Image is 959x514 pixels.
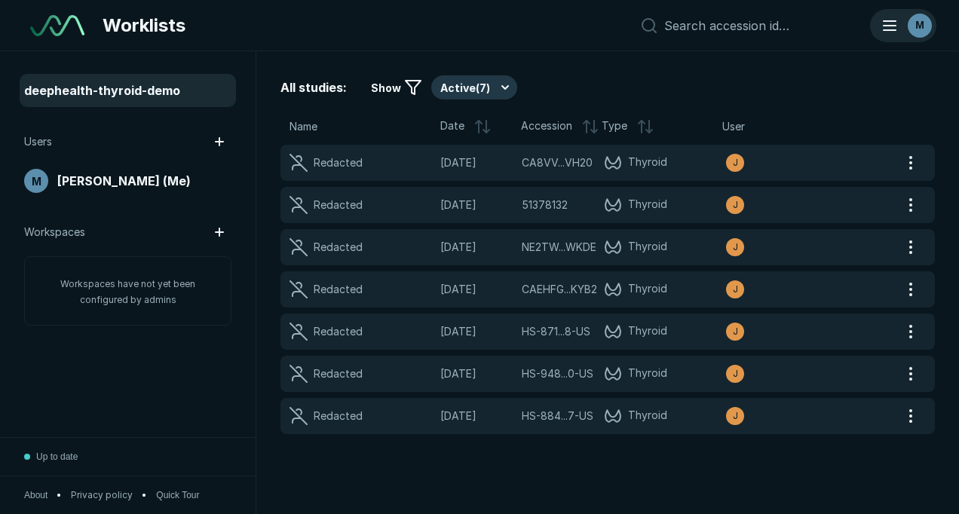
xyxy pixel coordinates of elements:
[21,166,234,196] a: avatar-name[PERSON_NAME] (Me)
[280,229,899,265] a: Redacted[DATE]NE2TW...WKDEThyroidavatar-name
[628,280,667,298] span: Thyroid
[440,281,513,298] span: [DATE]
[522,281,597,298] span: CAEHFGITKYB2
[314,239,363,255] div: Redacted
[522,155,593,171] span: CA8VVM7VVH20
[30,15,84,36] img: See-Mode Logo
[24,9,90,42] a: See-Mode Logo
[71,488,133,502] a: Privacy policy
[522,408,593,424] span: HS-884077-US
[290,118,317,135] span: Name
[36,450,78,464] span: Up to date
[733,240,738,254] span: J
[522,239,596,255] span: NE2TWGLJWKDE
[628,323,667,341] span: Thyroid
[521,118,572,136] span: Accession
[280,314,899,350] a: Redacted[DATE]HS-871...8-USThyroidavatar-name
[664,18,862,33] input: Search accession id…
[440,323,513,340] span: [DATE]
[726,407,744,425] div: avatar-name
[733,409,738,423] span: J
[24,438,78,476] button: Up to date
[628,365,667,383] span: Thyroid
[280,398,899,434] a: Redacted[DATE]HS-884...7-USThyroidavatar-name
[314,197,363,213] div: Redacted
[522,323,590,340] span: HS-871318-US
[57,172,191,190] span: [PERSON_NAME] (Me)
[440,366,513,382] span: [DATE]
[733,367,738,381] span: J
[142,488,147,502] span: •
[733,198,738,212] span: J
[280,145,899,181] a: Redacted[DATE]CA8VV...VH20Thyroidavatar-name
[280,78,347,96] span: All studies:
[24,224,85,240] span: Workspaces
[733,325,738,338] span: J
[57,488,62,502] span: •
[24,488,47,502] button: About
[24,81,180,99] span: deephealth-thyroid-demo
[280,187,899,223] a: Redacted[DATE]51378132Thyroidavatar-name
[726,323,744,341] div: avatar-name
[733,156,738,170] span: J
[314,408,363,424] div: Redacted
[24,169,48,193] div: avatar-name
[726,238,744,256] div: avatar-name
[628,407,667,425] span: Thyroid
[21,75,234,106] a: deephealth-thyroid-demo
[314,366,363,382] div: Redacted
[60,278,195,305] span: Workspaces have not yet been configured by admins
[431,75,517,99] button: Active(7)
[280,356,899,392] a: Redacted[DATE]HS-948...0-USThyroidavatar-name
[915,17,924,33] span: M
[103,12,185,39] span: Worklists
[522,366,593,382] span: HS-948850-US
[280,271,899,307] a: Redacted[DATE]CAEHFG...KYB2Thyroidavatar-name
[440,118,464,136] span: Date
[726,280,744,298] div: avatar-name
[32,173,41,189] span: M
[314,281,363,298] div: Redacted
[733,283,738,296] span: J
[156,488,199,502] button: Quick Tour
[628,238,667,256] span: Thyroid
[24,133,52,150] span: Users
[440,155,513,171] span: [DATE]
[522,197,568,213] span: 51378132
[440,197,513,213] span: [DATE]
[314,155,363,171] div: Redacted
[872,11,935,41] button: avatar-name
[440,239,513,255] span: [DATE]
[726,154,744,172] div: avatar-name
[722,118,745,135] span: User
[628,154,667,172] span: Thyroid
[726,196,744,214] div: avatar-name
[440,408,513,424] span: [DATE]
[908,14,932,38] div: avatar-name
[726,365,744,383] div: avatar-name
[314,323,363,340] div: Redacted
[602,118,627,136] span: Type
[628,196,667,214] span: Thyroid
[371,80,401,96] span: Show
